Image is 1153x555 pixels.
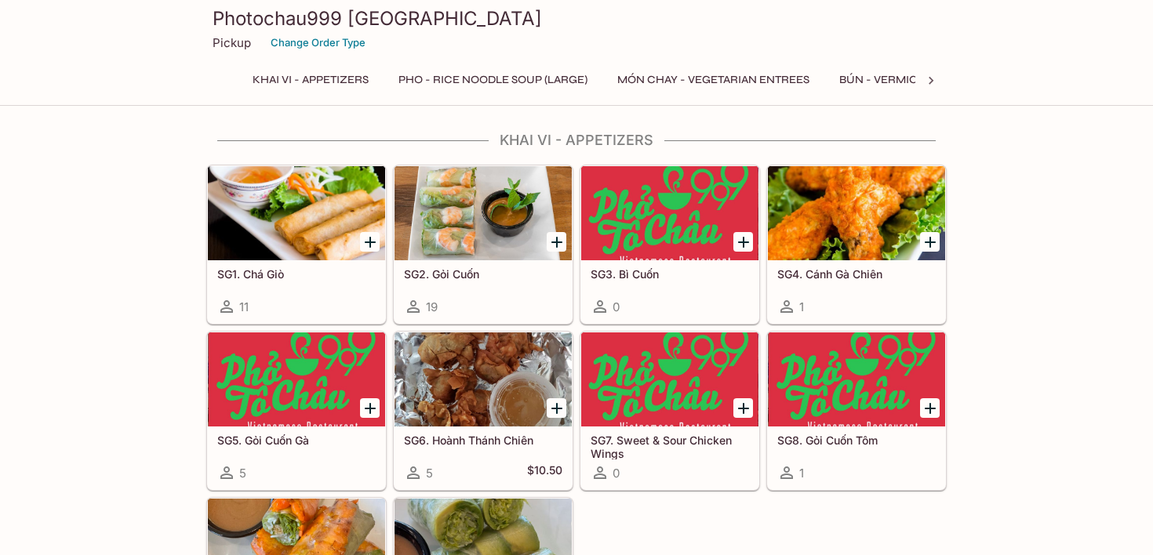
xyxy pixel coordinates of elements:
h5: SG3. Bì Cuốn [591,267,749,281]
button: Add SG3. Bì Cuốn [733,232,753,252]
span: 19 [426,299,438,314]
button: Change Order Type [264,31,373,55]
h3: Photochau999 [GEOGRAPHIC_DATA] [213,6,940,31]
div: SG5. Gỏi Cuốn Gà [208,332,385,426]
h5: $10.50 [527,463,562,482]
button: Add SG7. Sweet & Sour Chicken Wings [733,398,753,418]
span: 0 [613,299,620,314]
a: SG3. Bì Cuốn0 [580,165,759,324]
button: Pho - Rice Noodle Soup (Large) [390,69,596,91]
h5: SG4. Cánh Gà Chiên [777,267,936,281]
button: Add SG5. Gỏi Cuốn Gà [360,398,380,418]
button: Add SG6. Hoành Thánh Chiên [547,398,566,418]
button: Add SG4. Cánh Gà Chiên [920,232,940,252]
h5: SG7. Sweet & Sour Chicken Wings [591,433,749,459]
button: MÓN CHAY - Vegetarian Entrees [609,69,818,91]
a: SG1. Chá Giò11 [207,165,386,324]
h4: Khai Vi - Appetizers [206,132,947,149]
button: Add SG8. Gỏi Cuốn Tôm [920,398,940,418]
h5: SG2. Gỏi Cuốn [404,267,562,281]
a: SG8. Gỏi Cuốn Tôm1 [767,332,946,490]
span: 11 [239,299,249,314]
button: Add SG2. Gỏi Cuốn [547,232,566,252]
a: SG6. Hoành Thánh Chiên5$10.50 [394,332,573,490]
div: SG1. Chá Giò [208,166,385,260]
button: Khai Vi - Appetizers [244,69,377,91]
span: 0 [613,466,620,481]
div: SG2. Gỏi Cuốn [395,166,572,260]
span: 1 [799,466,804,481]
a: SG4. Cánh Gà Chiên1 [767,165,946,324]
div: SG6. Hoành Thánh Chiên [395,332,572,426]
div: SG8. Gỏi Cuốn Tôm [768,332,945,426]
p: Pickup [213,35,251,50]
h5: SG1. Chá Giò [217,267,376,281]
h5: SG5. Gỏi Cuốn Gà [217,433,376,447]
div: SG3. Bì Cuốn [581,166,758,260]
button: BÚN - Vermicelli Noodles [831,69,1005,91]
div: SG7. Sweet & Sour Chicken Wings [581,332,758,426]
h5: SG8. Gỏi Cuốn Tôm [777,433,936,447]
a: SG5. Gỏi Cuốn Gà5 [207,332,386,490]
a: SG7. Sweet & Sour Chicken Wings0 [580,332,759,490]
span: 5 [239,466,246,481]
span: 5 [426,466,433,481]
a: SG2. Gỏi Cuốn19 [394,165,573,324]
h5: SG6. Hoành Thánh Chiên [404,433,562,447]
button: Add SG1. Chá Giò [360,232,380,252]
div: SG4. Cánh Gà Chiên [768,166,945,260]
span: 1 [799,299,804,314]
